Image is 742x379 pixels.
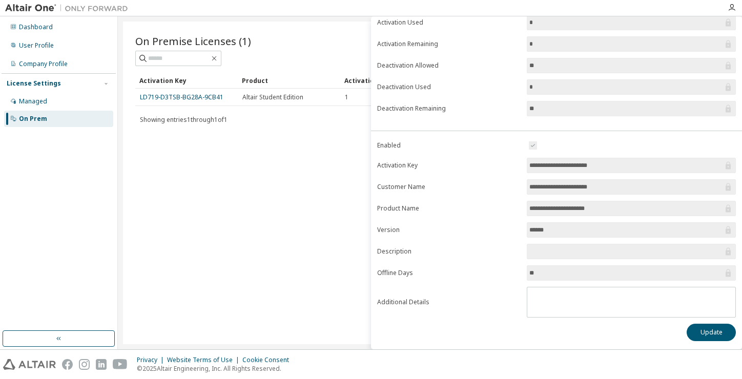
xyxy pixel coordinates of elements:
img: linkedin.svg [96,359,107,370]
label: Additional Details [377,298,521,306]
label: Version [377,226,521,234]
label: Activation Remaining [377,40,521,48]
img: altair_logo.svg [3,359,56,370]
label: Offline Days [377,269,521,277]
span: Altair Student Edition [242,93,303,101]
div: Activation Allowed [344,72,439,89]
span: Showing entries 1 through 1 of 1 [140,115,228,124]
img: instagram.svg [79,359,90,370]
label: Deactivation Remaining [377,104,521,113]
img: Altair One [5,3,133,13]
span: On Premise Licenses (1) [135,34,251,48]
div: Managed [19,97,47,106]
button: Update [687,324,736,341]
label: Activation Used [377,18,521,27]
div: User Profile [19,41,54,50]
div: Website Terms of Use [167,356,242,364]
label: Customer Name [377,183,521,191]
label: Product Name [377,204,521,213]
div: Cookie Consent [242,356,295,364]
div: Dashboard [19,23,53,31]
div: Product [242,72,336,89]
label: Deactivation Used [377,83,521,91]
img: youtube.svg [113,359,128,370]
div: On Prem [19,115,47,123]
a: LD719-D3TSB-BG28A-9CB41 [140,93,223,101]
div: License Settings [7,79,61,88]
label: Activation Key [377,161,521,170]
p: © 2025 Altair Engineering, Inc. All Rights Reserved. [137,364,295,373]
label: Enabled [377,141,521,150]
div: Privacy [137,356,167,364]
div: Company Profile [19,60,68,68]
span: 1 [345,93,348,101]
label: Deactivation Allowed [377,61,521,70]
label: Description [377,247,521,256]
div: Activation Key [139,72,234,89]
img: facebook.svg [62,359,73,370]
